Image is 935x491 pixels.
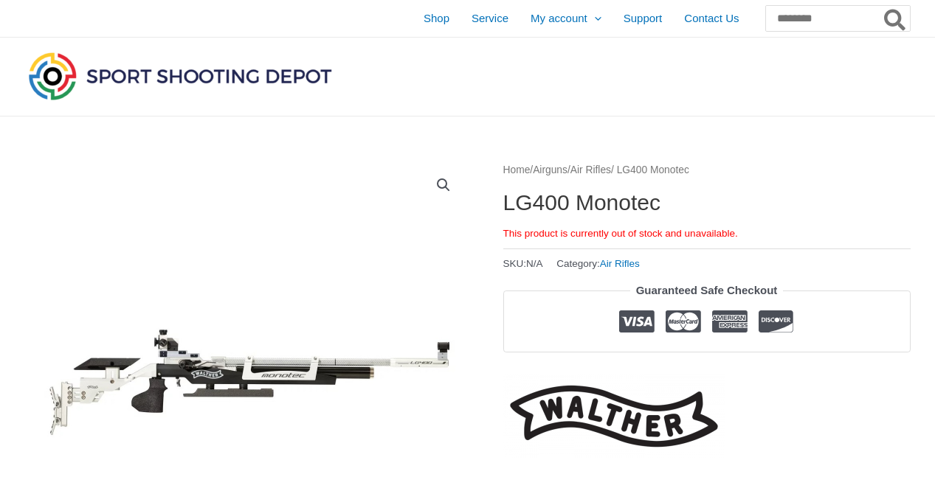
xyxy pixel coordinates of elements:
h1: LG400 Monotec [503,189,911,216]
a: Air Rifles [600,258,640,269]
p: This product is currently out of stock and unavailable. [503,227,911,240]
legend: Guaranteed Safe Checkout [630,280,784,301]
a: Walther [503,375,725,458]
span: Category: [556,254,640,273]
a: View full-screen image gallery [430,172,457,198]
nav: Breadcrumb [503,161,911,180]
a: Airguns [533,164,567,175]
button: Search [881,6,910,31]
span: SKU: [503,254,543,273]
a: Air Rifles [570,164,611,175]
img: Sport Shooting Depot [25,49,335,103]
a: Home [503,164,531,175]
span: N/A [526,258,543,269]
